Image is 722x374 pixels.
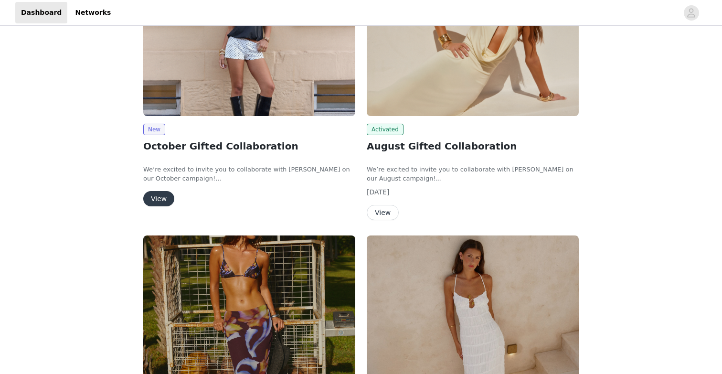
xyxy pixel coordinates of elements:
[367,165,579,183] p: We’re excited to invite you to collaborate with [PERSON_NAME] on our August campaign!
[367,205,399,220] button: View
[69,2,117,23] a: Networks
[143,195,174,203] a: View
[143,139,355,153] h2: October Gifted Collaboration
[367,209,399,216] a: View
[367,188,389,196] span: [DATE]
[687,5,696,21] div: avatar
[367,139,579,153] h2: August Gifted Collaboration
[143,165,355,183] p: We’re excited to invite you to collaborate with [PERSON_NAME] on our October campaign!
[143,124,165,135] span: New
[367,124,403,135] span: Activated
[15,2,67,23] a: Dashboard
[143,191,174,206] button: View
